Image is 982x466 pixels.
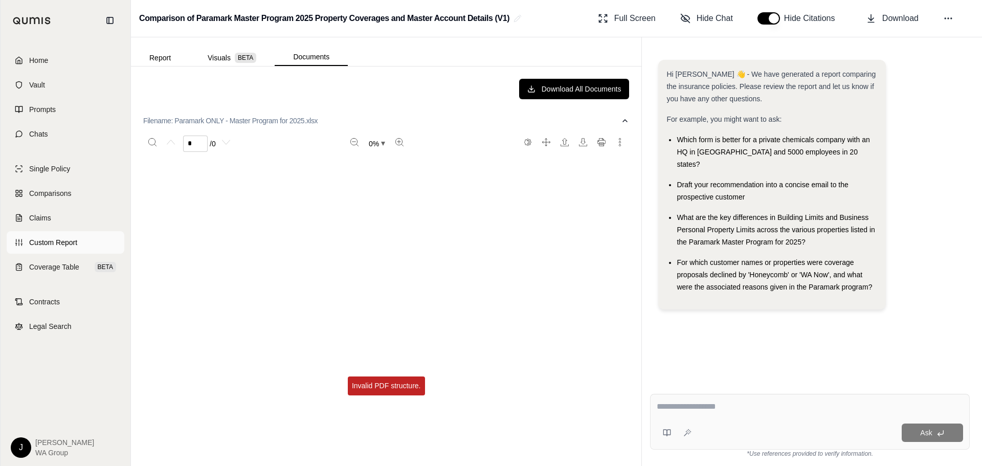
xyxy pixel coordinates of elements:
div: *Use references provided to verify information. [650,450,970,458]
span: Claims [29,213,51,223]
span: Coverage Table [29,262,79,272]
span: For example, you might want to ask: [666,115,782,123]
img: Qumis Logo [13,17,51,25]
button: Print [593,134,610,150]
div: Invalid PDF structure. [348,376,425,395]
a: Single Policy [7,158,124,180]
span: / 0 [210,139,216,149]
button: Full screen [538,134,554,150]
button: Switch to the dark theme [520,134,536,150]
span: BETA [235,53,256,63]
span: Comparisons [29,188,71,198]
span: Vault [29,80,45,90]
span: What are the key differences in Building Limits and Business Personal Property Limits across the ... [677,213,875,246]
a: Claims [7,207,124,229]
span: Hide Chat [697,12,733,25]
span: Full Screen [614,12,656,25]
button: Report [131,50,189,66]
a: Legal Search [7,315,124,338]
a: Prompts [7,98,124,121]
span: 0 % [369,139,379,149]
button: Zoom document [365,136,389,152]
span: Ask [920,429,932,437]
button: Search [144,134,161,150]
button: Download All Documents [519,79,630,99]
span: Legal Search [29,321,72,331]
button: Hide Chat [676,8,737,29]
button: Download [575,134,591,150]
button: Open file [556,134,573,150]
a: Custom Report [7,231,124,254]
button: Zoom out [346,134,363,150]
span: [PERSON_NAME] [35,437,94,448]
span: WA Group [35,448,94,458]
div: J [11,437,31,458]
span: Home [29,55,48,65]
a: Home [7,49,124,72]
button: Documents [275,49,348,66]
a: Vault [7,74,124,96]
button: Filename: Paramark ONLY - Master Program for 2025.xlsx [143,107,629,134]
span: BETA [95,262,116,272]
button: Ask [902,424,963,442]
button: More actions [612,134,628,150]
button: Download [862,8,923,29]
span: Contracts [29,297,60,307]
a: Comparisons [7,182,124,205]
button: Next page [218,134,234,150]
span: For which customer names or properties were coverage proposals declined by 'Honeycomb' or 'WA Now... [677,258,872,291]
span: Prompts [29,104,56,115]
span: Which form is better for a private chemicals company with an HQ in [GEOGRAPHIC_DATA] and 5000 emp... [677,136,869,168]
span: Draft your recommendation into a concise email to the prospective customer [677,181,848,201]
a: Chats [7,123,124,145]
a: Coverage TableBETA [7,256,124,278]
span: Single Policy [29,164,70,174]
button: Full Screen [594,8,660,29]
span: Hi [PERSON_NAME] 👋 - We have generated a report comparing the insurance policies. Please review t... [666,70,876,103]
button: Zoom in [391,134,408,150]
span: Custom Report [29,237,77,248]
span: Download [882,12,919,25]
button: Collapse sidebar [102,12,118,29]
a: Contracts [7,291,124,313]
h2: Comparison of Paramark Master Program 2025 Property Coverages and Master Account Details (V1) [139,9,509,28]
button: Visuals [189,50,275,66]
p: Filename: Paramark ONLY - Master Program for 2025.xlsx [143,116,318,126]
span: Chats [29,129,48,139]
input: Enter a page number [183,136,208,152]
span: Hide Citations [784,12,841,25]
button: Previous page [163,134,179,150]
